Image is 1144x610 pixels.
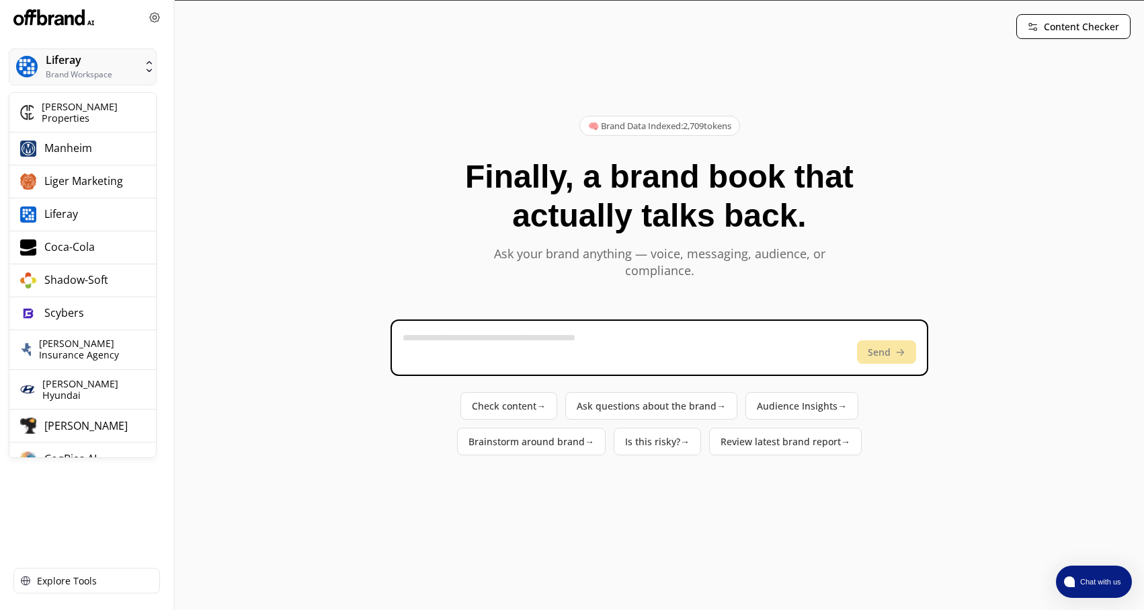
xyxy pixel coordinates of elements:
button: Check content→ [460,392,557,420]
img: Liger Marketing [20,174,36,190]
button: Send [857,340,916,364]
span: [PERSON_NAME] Hyundai [42,378,145,402]
span: [PERSON_NAME] Properties [42,101,145,124]
span: [PERSON_NAME] Insurance Agency [39,338,145,361]
p: Ask your brand anything — voice, messaging, audience, or compliance. [458,245,861,279]
span: Liger Marketing [44,175,123,188]
button: Jim Ellis Hyundai[PERSON_NAME] Hyundai [9,370,156,410]
button: Liger MarketingLiger Marketing [9,165,156,198]
img: Liferay [16,56,38,77]
button: CogBias AICogBias AI [9,443,156,475]
div: 🧠 Brand Data Indexed: 2,709 tokens [579,116,740,136]
img: Close [149,12,160,23]
img: Send [895,347,905,358]
button: LiferayLiferay [9,198,156,231]
button: Brainstorm around brand→ [457,428,606,455]
span: Chat with us [1075,576,1124,587]
span: Coca-Cola [44,241,95,254]
img: Liferay [142,60,156,73]
div: Brand Workspace [46,70,112,79]
button: Camille Rose[PERSON_NAME] [9,410,156,443]
button: ManheimManheim [9,132,156,165]
button: Shadow-SoftShadow-Soft [9,264,156,297]
span: Shadow-Soft [44,274,108,287]
h1: Finally, a brand book that actually talks back. [465,157,854,235]
img: Content Checker [1028,22,1038,32]
button: Ask questions about the brand→ [565,392,737,420]
button: Audience Insights→ [745,392,858,420]
button: Grubb Properties[PERSON_NAME] Properties [9,93,156,133]
span: Manheim [44,142,92,155]
img: Liferay [20,206,36,223]
button: LiferayLiferayBrand Workspace [9,48,157,85]
p: Explore Tools [37,575,97,586]
button: Coca-ColaCoca-Cola [9,231,156,264]
img: Winkler Insurance Agency [20,342,36,358]
img: Coca-Cola [20,239,36,256]
button: Review latest brand report→ [709,428,862,455]
img: Grubb Properties [20,104,36,120]
span: CogBias AI [44,453,97,465]
img: CogBias AI [20,451,36,467]
img: Scybers [20,305,36,321]
span: Liferay [44,208,78,221]
button: Content Checker [1016,14,1131,39]
button: atlas-launcher [1056,566,1132,598]
div: Liferay [46,54,81,67]
span: [PERSON_NAME] [44,420,128,432]
img: Camille Rose [20,418,36,434]
button: Winkler Insurance Agency[PERSON_NAME] Insurance Agency [9,330,156,370]
span: Scybers [44,307,84,319]
img: Manheim [20,141,36,157]
img: Explore [21,576,30,585]
img: Shadow-Soft [20,272,36,289]
button: Is this risky?→ [614,428,701,455]
img: Jim Ellis Hyundai [20,381,36,397]
img: Close [13,7,94,28]
button: ScybersScybers [9,297,156,330]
